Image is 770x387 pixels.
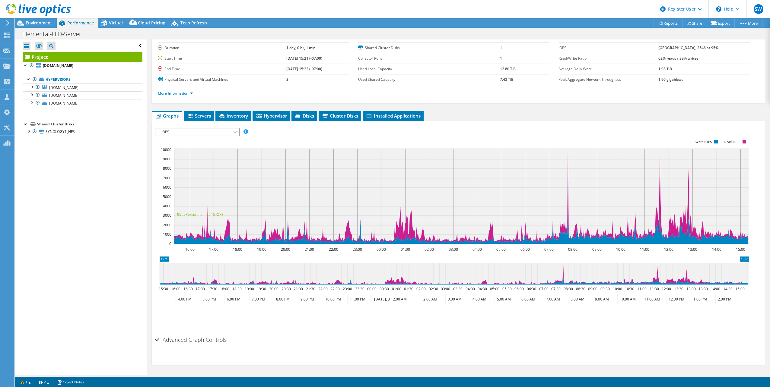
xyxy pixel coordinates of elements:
a: [DOMAIN_NAME] [23,83,142,91]
span: Disks [294,113,314,119]
text: 23:30 [355,286,364,291]
text: 20:00 [281,247,290,252]
label: Read/Write Ratio [558,55,658,61]
span: Graphs [155,113,179,119]
text: 00:00 [367,286,376,291]
text: 03:00 [448,247,458,252]
text: 9000 [163,156,171,162]
text: 01:00 [392,286,401,291]
label: Peak Aggregate Network Throughput [558,77,658,83]
div: Shared Cluster Disks [37,121,142,128]
a: Project [23,52,142,62]
a: More [734,18,762,28]
a: [DOMAIN_NAME] [23,99,142,107]
text: 17:00 [195,286,205,291]
b: 1 [500,45,502,50]
label: Collector Runs [358,55,500,61]
text: 8000 [163,166,171,171]
text: 13:30 [698,286,708,291]
b: [DATE] 15:22 (-07:00) [286,66,322,71]
text: 3000 [163,213,171,218]
h2: Advanced Graph Controls [155,334,227,346]
text: 19:30 [256,286,266,291]
a: [DOMAIN_NAME] [23,91,142,99]
text: 04:00 [465,286,475,291]
text: 01:00 [400,247,410,252]
text: 04:00 [472,247,482,252]
text: 13:00 [688,247,697,252]
b: 62% reads / 38% writes [658,56,698,61]
text: 20:30 [281,286,291,291]
text: 21:00 [293,286,303,291]
label: Average Daily Write [558,66,658,72]
text: 15:00 [735,286,744,291]
a: [DOMAIN_NAME] [23,62,142,70]
span: Environment [26,20,52,26]
text: 05:00 [490,286,499,291]
text: 07:00 [544,247,553,252]
text: 4000 [163,203,171,209]
text: 06:30 [527,286,536,291]
text: 14:30 [723,286,732,291]
label: Physical Servers and Virtual Machines [158,77,286,83]
text: 16:00 [171,286,180,291]
text: 03:30 [453,286,462,291]
text: 16:30 [183,286,192,291]
b: [DOMAIN_NAME] [43,63,73,68]
text: 6000 [163,185,171,190]
label: Used Shared Capacity [358,77,500,83]
text: 15:30 [158,286,168,291]
text: 10:30 [625,286,634,291]
text: 08:00 [563,286,573,291]
text: 12:00 [664,247,673,252]
text: 03:00 [441,286,450,291]
text: 08:00 [568,247,577,252]
span: [DOMAIN_NAME] [49,85,78,90]
text: 7000 [163,175,171,181]
text: 11:00 [640,247,649,252]
b: 7.43 TiB [500,77,514,82]
span: Tech Refresh [180,20,207,26]
span: Hypervisor [256,113,287,119]
text: 5000 [163,194,171,199]
text: 13:00 [686,286,695,291]
text: 09:00 [588,286,597,291]
text: 17:00 [209,247,218,252]
label: Start Time [158,55,286,61]
a: Hypervisors [23,76,142,83]
text: 22:00 [318,286,327,291]
text: 18:30 [232,286,241,291]
text: 02:30 [428,286,438,291]
text: 14:00 [712,247,721,252]
a: Project Notes [53,378,88,386]
text: 23:00 [352,247,362,252]
text: 21:30 [306,286,315,291]
text: 11:30 [649,286,659,291]
text: 20:00 [269,286,278,291]
span: IOPS [158,128,236,136]
text: 14:00 [711,286,720,291]
span: Virtual [109,20,123,26]
text: 2000 [163,222,171,228]
text: 19:00 [244,286,254,291]
text: 0 [169,241,171,246]
text: 22:30 [330,286,339,291]
text: 04:30 [477,286,487,291]
b: 1.98 TiB [658,66,672,71]
text: Read IOPS [724,140,740,144]
text: 17:30 [208,286,217,291]
a: Export [707,18,735,28]
text: 02:00 [424,247,434,252]
b: 1 day, 0 hr, 1 min [286,45,316,50]
span: Servers [187,113,211,119]
b: 319.60 MB/s [658,35,680,40]
text: 12:00 [661,286,671,291]
text: 07:30 [551,286,560,291]
span: Cloud Pricing [138,20,165,26]
text: 06:00 [520,247,530,252]
span: Installed Applications [366,113,421,119]
a: Share [682,18,707,28]
text: 10000 [161,147,171,152]
label: IOPS [558,45,658,51]
text: 00:30 [379,286,389,291]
